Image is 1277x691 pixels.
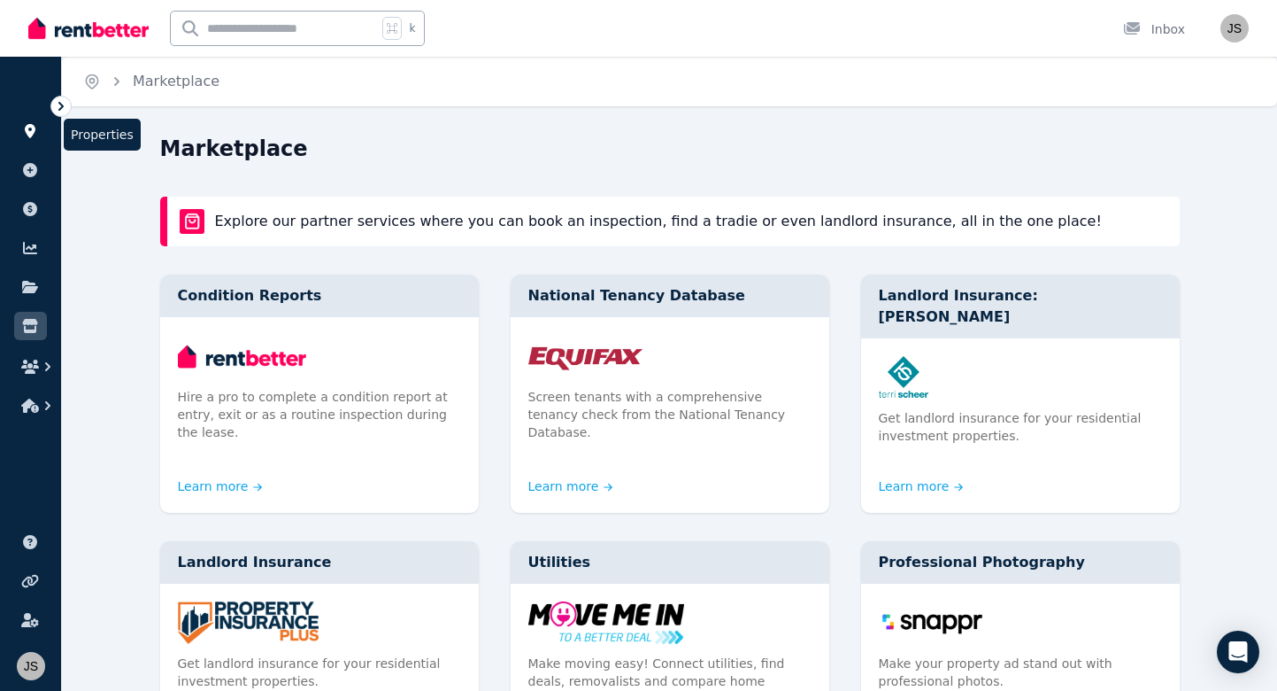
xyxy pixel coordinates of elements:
[178,477,263,495] a: Learn more
[879,602,1162,644] img: Professional Photography
[879,409,1162,445] p: Get landlord insurance for your residential investment properties.
[1220,14,1249,43] img: Jaimi-Lee Shepherd
[178,335,461,377] img: Condition Reports
[178,388,461,441] p: Hire a pro to complete a condition report at entry, exit or as a routine inspection during the le...
[180,209,204,234] img: rentBetter Marketplace
[528,477,613,495] a: Learn more
[133,73,219,89] a: Marketplace
[178,602,461,644] img: Landlord Insurance
[64,119,141,151] span: Properties
[160,275,479,317] div: Condition Reports
[528,602,812,644] img: Utilities
[62,57,241,106] nav: Breadcrumb
[528,335,812,377] img: National Tenancy Database
[528,388,812,441] p: Screen tenants with a comprehensive tenancy check from the National Tenancy Database.
[879,356,1162,399] img: Landlord Insurance: Terri Scheer
[879,655,1162,690] p: Make your property ad stand out with professional photos.
[1217,631,1259,673] div: Open Intercom Messenger
[1123,20,1185,38] div: Inbox
[511,275,829,317] div: National Tenancy Database
[861,541,1180,584] div: Professional Photography
[178,655,461,690] p: Get landlord insurance for your residential investment properties.
[17,652,45,680] img: Jaimi-Lee Shepherd
[160,135,308,163] h1: Marketplace
[28,15,149,42] img: RentBetter
[160,541,479,584] div: Landlord Insurance
[861,275,1180,338] div: Landlord Insurance: [PERSON_NAME]
[511,541,829,584] div: Utilities
[409,21,415,35] span: k
[215,211,1102,232] p: Explore our partner services where you can book an inspection, find a tradie or even landlord ins...
[879,477,964,495] a: Learn more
